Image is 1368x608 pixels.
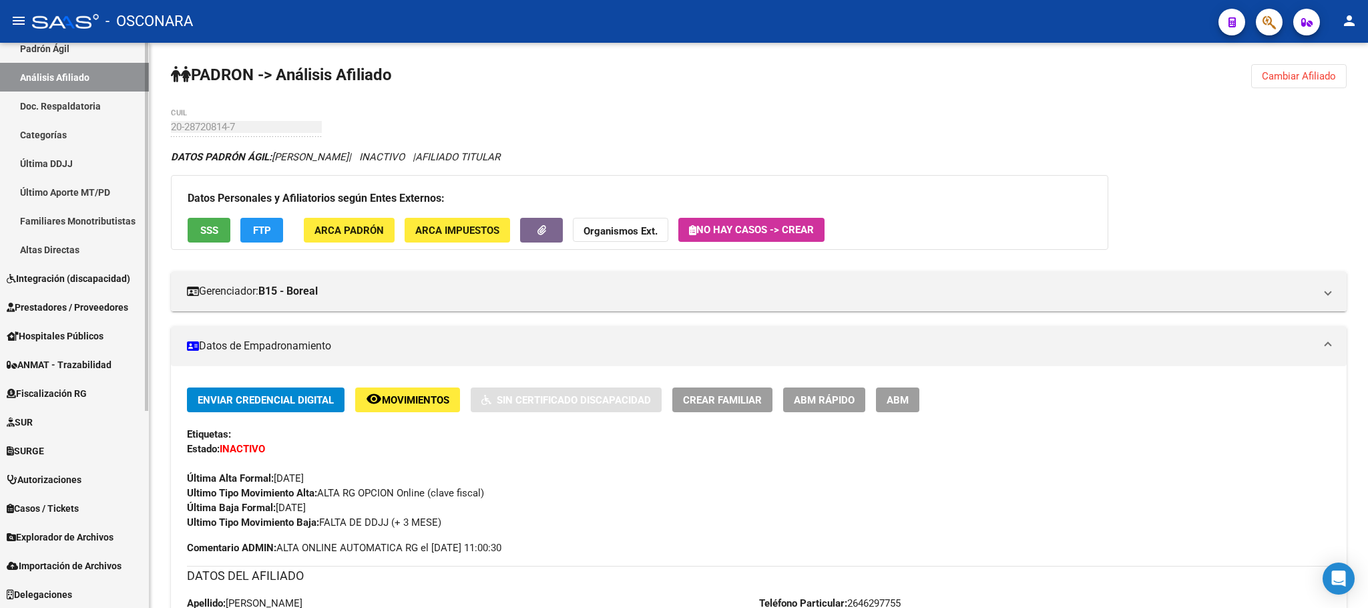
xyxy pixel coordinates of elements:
[355,388,460,412] button: Movimientos
[171,271,1347,311] mat-expansion-panel-header: Gerenciador:B15 - Boreal
[7,300,128,315] span: Prestadores / Proveedores
[188,189,1092,208] h3: Datos Personales y Afiliatorios según Entes Externos:
[573,218,668,243] button: Organismos Ext.
[188,218,230,243] button: SSS
[187,428,231,440] strong: Etiquetas:
[497,394,651,406] span: Sin Certificado Discapacidad
[415,151,500,163] span: AFILIADO TITULAR
[187,567,1331,585] h3: DATOS DEL AFILIADO
[7,329,103,343] span: Hospitales Públicos
[678,218,825,242] button: No hay casos -> Crear
[258,284,318,299] strong: B15 - Boreal
[187,487,317,499] strong: Ultimo Tipo Movimiento Alta:
[405,218,510,243] button: ARCA Impuestos
[240,218,283,243] button: FTP
[187,541,501,555] span: ALTA ONLINE AUTOMATICA RG el [DATE] 11:00:30
[198,394,334,406] span: Enviar Credencial Digital
[1323,563,1355,595] div: Open Intercom Messenger
[304,218,395,243] button: ARCA Padrón
[171,326,1347,366] mat-expansion-panel-header: Datos de Empadronamiento
[187,502,276,514] strong: Última Baja Formal:
[105,7,193,36] span: - OSCONARA
[7,472,81,487] span: Autorizaciones
[314,224,384,237] span: ARCA Padrón
[876,388,919,412] button: ABM
[783,388,865,412] button: ABM Rápido
[7,271,130,286] span: Integración (discapacidad)
[171,151,272,163] strong: DATOS PADRÓN ÁGIL:
[1341,13,1357,29] mat-icon: person
[382,394,449,406] span: Movimientos
[187,516,441,528] span: FALTA DE DDJJ (+ 3 MESE)
[7,386,87,401] span: Fiscalización RG
[366,391,382,407] mat-icon: remove_red_eye
[415,224,499,237] span: ARCA Impuestos
[7,587,72,602] span: Delegaciones
[1251,64,1347,88] button: Cambiar Afiliado
[187,284,1315,299] mat-panel-title: Gerenciador:
[187,487,484,499] span: ALTA RG OPCION Online (clave fiscal)
[11,13,27,29] mat-icon: menu
[187,502,306,514] span: [DATE]
[7,415,33,430] span: SUR
[7,559,122,573] span: Importación de Archivos
[187,472,274,484] strong: Última Alta Formal:
[187,443,220,455] strong: Estado:
[171,151,500,163] i: | INACTIVO |
[220,443,265,455] strong: INACTIVO
[187,388,345,412] button: Enviar Credencial Digital
[187,339,1315,353] mat-panel-title: Datos de Empadronamiento
[471,388,662,412] button: Sin Certificado Discapacidad
[7,530,113,545] span: Explorador de Archivos
[1262,70,1336,82] span: Cambiar Afiliado
[171,151,349,163] span: [PERSON_NAME]
[200,224,218,237] span: SSS
[187,516,319,528] strong: Ultimo Tipo Movimiento Baja:
[7,357,111,372] span: ANMAT - Trazabilidad
[7,444,44,458] span: SURGE
[187,472,304,484] span: [DATE]
[187,542,276,554] strong: Comentario ADMIN:
[253,224,271,237] span: FTP
[171,65,392,84] strong: PADRON -> Análisis Afiliado
[683,394,762,406] span: Crear Familiar
[887,394,909,406] span: ABM
[689,224,814,236] span: No hay casos -> Crear
[7,501,79,516] span: Casos / Tickets
[672,388,772,412] button: Crear Familiar
[584,225,658,237] strong: Organismos Ext.
[794,394,855,406] span: ABM Rápido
